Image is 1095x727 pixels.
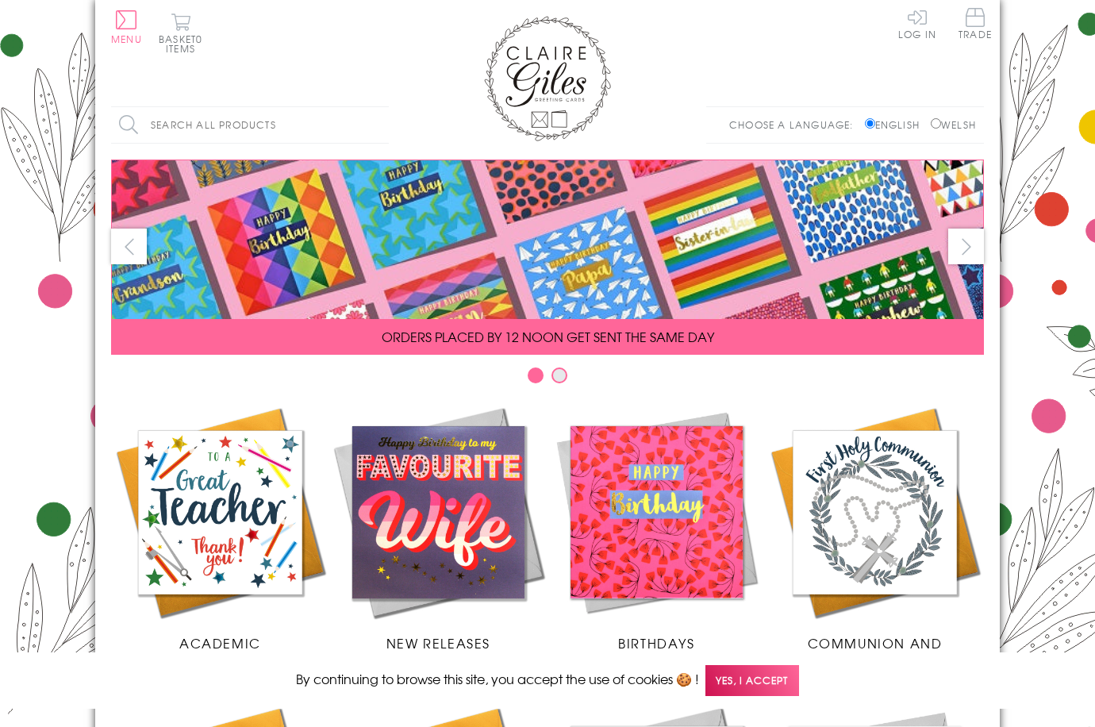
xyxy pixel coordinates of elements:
[159,13,202,53] button: Basket0 items
[111,10,142,44] button: Menu
[865,118,875,129] input: English
[528,367,544,383] button: Carousel Page 1 (Current Slide)
[166,32,202,56] span: 0 items
[386,633,490,652] span: New Releases
[111,229,147,264] button: prev
[865,117,928,132] label: English
[959,8,992,42] a: Trade
[729,117,862,132] p: Choose a language:
[179,633,261,652] span: Academic
[111,367,984,391] div: Carousel Pagination
[931,118,941,129] input: Welsh
[705,665,799,696] span: Yes, I accept
[111,403,329,652] a: Academic
[959,8,992,39] span: Trade
[551,367,567,383] button: Carousel Page 2
[931,117,976,132] label: Welsh
[382,327,714,346] span: ORDERS PLACED BY 12 NOON GET SENT THE SAME DAY
[618,633,694,652] span: Birthdays
[329,403,547,652] a: New Releases
[373,107,389,143] input: Search
[111,32,142,46] span: Menu
[898,8,936,39] a: Log In
[484,16,611,141] img: Claire Giles Greetings Cards
[111,107,389,143] input: Search all products
[766,403,984,671] a: Communion and Confirmation
[808,633,943,671] span: Communion and Confirmation
[547,403,766,652] a: Birthdays
[948,229,984,264] button: next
